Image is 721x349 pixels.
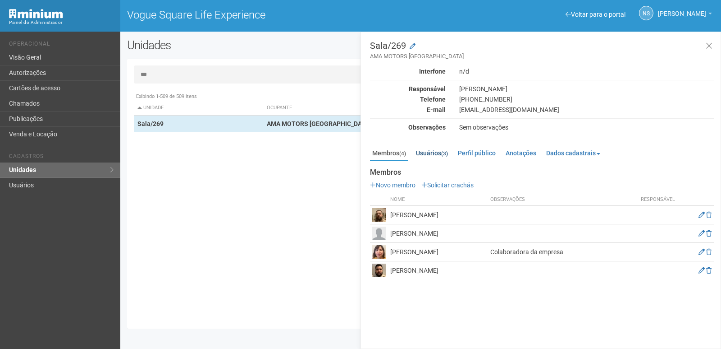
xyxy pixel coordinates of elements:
a: Solicitar crachás [421,181,474,189]
td: [PERSON_NAME] [388,243,488,261]
a: Modificar a unidade [410,42,415,51]
strong: Membros [370,168,714,177]
a: Dados cadastrais [544,146,602,160]
div: [PHONE_NUMBER] [452,95,721,103]
a: Membros(4) [370,146,408,161]
a: Novo membro [370,181,415,189]
li: Operacional [9,41,114,50]
div: [EMAIL_ADDRESS][DOMAIN_NAME] [452,106,721,114]
a: NS [639,6,653,20]
td: Colaboradora da empresa [488,243,635,261]
a: Usuários(3) [414,146,450,160]
a: Excluir membro [706,230,712,237]
a: Editar membro [698,267,705,274]
td: [PERSON_NAME] [388,261,488,280]
img: user.png [372,245,386,259]
th: Nome [388,194,488,206]
img: user.png [372,264,386,277]
td: [PERSON_NAME] [388,224,488,243]
img: user.png [372,227,386,240]
strong: AMA MOTORS [GEOGRAPHIC_DATA] [267,120,371,127]
div: Telefone [363,95,452,103]
div: E-mail [363,106,452,114]
div: n/d [452,67,721,75]
a: Editar membro [698,230,705,237]
div: Painel do Administrador [9,19,114,27]
a: Excluir membro [706,248,712,256]
div: Responsável [363,85,452,93]
a: Anotações [503,146,538,160]
div: Sem observações [452,123,721,131]
th: Observações [488,194,635,206]
a: Excluir membro [706,267,712,274]
small: (3) [441,150,448,157]
h2: Unidades [127,38,364,52]
img: user.png [372,208,386,222]
th: Responsável [635,194,680,206]
small: (4) [399,150,406,157]
div: [PERSON_NAME] [452,85,721,93]
h3: Sala/269 [370,41,714,60]
td: [PERSON_NAME] [388,206,488,224]
th: Ocupante: activate to sort column ascending [263,101,499,116]
h1: Vogue Square Life Experience [127,9,414,21]
a: Perfil público [456,146,498,160]
strong: Sala/269 [137,120,164,127]
a: Editar membro [698,248,705,256]
small: AMA MOTORS [GEOGRAPHIC_DATA] [370,52,714,60]
a: Voltar para o portal [566,11,625,18]
th: Unidade: activate to sort column descending [134,101,264,116]
div: Interfone [363,67,452,75]
a: [PERSON_NAME] [658,11,712,19]
div: Exibindo 1-509 de 509 itens [134,93,707,101]
div: Observações [363,123,452,131]
span: Nicolle Silva [658,1,706,17]
img: Minium [9,9,63,19]
a: Editar membro [698,211,705,219]
li: Cadastros [9,153,114,163]
a: Excluir membro [706,211,712,219]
